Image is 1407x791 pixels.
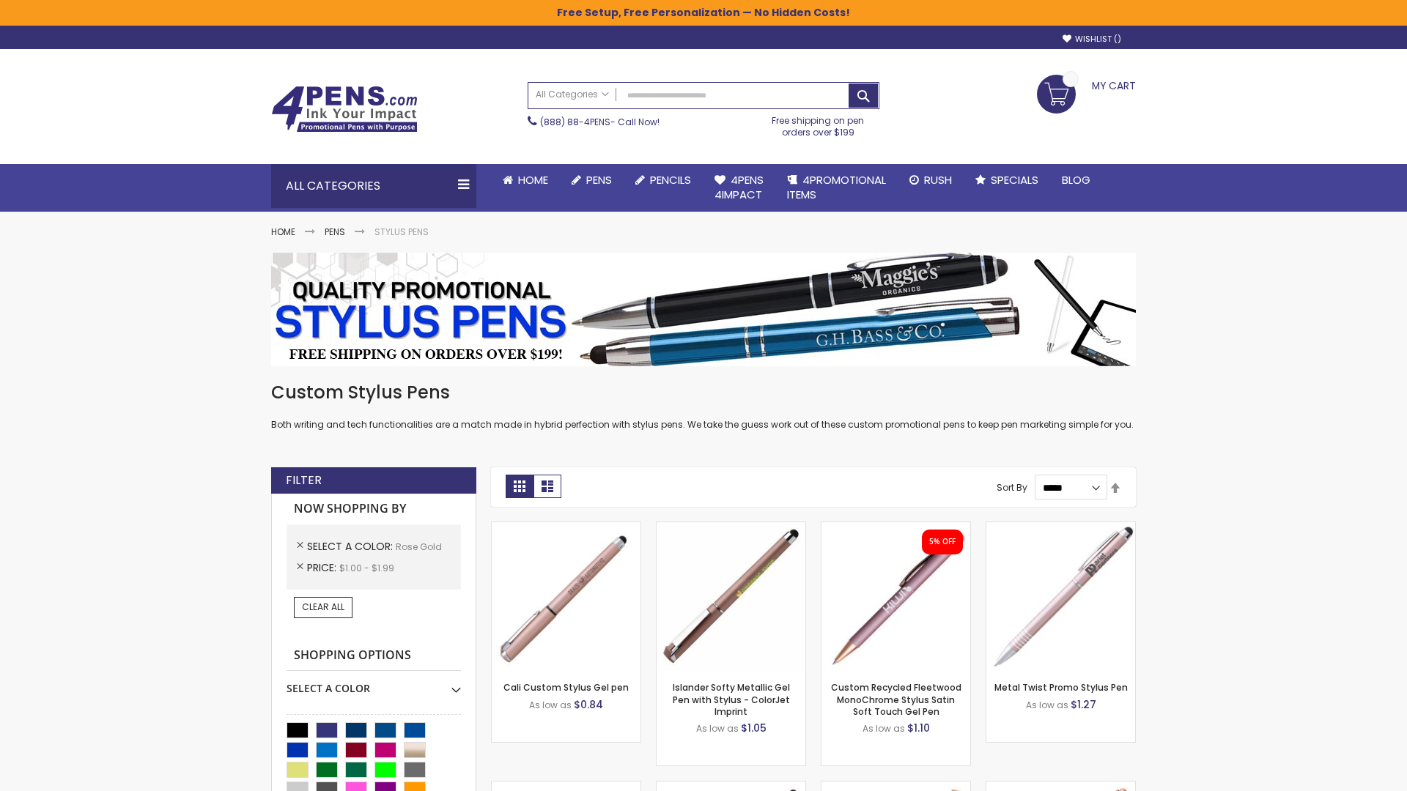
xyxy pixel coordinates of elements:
[506,475,533,498] strong: Grid
[657,522,805,671] img: Islander Softy Metallic Gel Pen with Stylus - ColorJet Imprint-Rose Gold
[536,89,609,100] span: All Categories
[271,226,295,238] a: Home
[696,722,739,735] span: As low as
[714,172,764,202] span: 4Pens 4impact
[1062,172,1090,187] span: Blog
[657,521,805,534] a: Islander Softy Metallic Gel Pen with Stylus - ColorJet Imprint-Rose Gold
[307,539,396,554] span: Select A Color
[1071,697,1096,712] span: $1.27
[898,164,964,196] a: Rush
[374,226,429,238] strong: Stylus Pens
[503,681,629,694] a: Cali Custom Stylus Gel pen
[831,681,961,717] a: Custom Recycled Fleetwood MonoChrome Stylus Satin Soft Touch Gel Pen
[673,681,790,717] a: Islander Softy Metallic Gel Pen with Stylus - ColorJet Imprint
[287,640,461,672] strong: Shopping Options
[964,164,1050,196] a: Specials
[741,721,767,735] span: $1.05
[518,172,548,187] span: Home
[997,481,1027,494] label: Sort By
[540,116,610,128] a: (888) 88-4PENS
[492,522,640,671] img: Cali Custom Stylus Gel pen-Rose Gold
[986,522,1135,671] img: Metal Twist Promo Stylus Pen-Rose gold
[294,597,352,617] a: Clear All
[492,521,640,534] a: Cali Custom Stylus Gel pen-Rose Gold
[529,699,572,711] span: As low as
[540,116,660,128] span: - Call Now!
[302,601,344,613] span: Clear All
[574,697,603,712] span: $0.84
[929,537,956,547] div: 5% OFF
[287,671,461,696] div: Select A Color
[528,83,616,107] a: All Categories
[271,164,476,208] div: All Categories
[286,472,322,489] strong: Filter
[863,722,905,735] span: As low as
[287,494,461,524] strong: Now Shopping by
[491,164,560,196] a: Home
[307,560,339,575] span: Price
[624,164,703,196] a: Pencils
[924,172,952,187] span: Rush
[1063,34,1121,45] a: Wishlist
[1026,699,1068,711] span: As low as
[271,86,418,133] img: 4Pens Custom Pens and Promotional Products
[986,521,1135,534] a: Metal Twist Promo Stylus Pen-Rose gold
[339,562,394,574] span: $1.00 - $1.99
[271,381,1136,431] div: Both writing and tech functionalities are a match made in hybrid perfection with stylus pens. We ...
[325,226,345,238] a: Pens
[703,164,775,212] a: 4Pens4impact
[586,172,612,187] span: Pens
[907,721,930,735] span: $1.10
[560,164,624,196] a: Pens
[650,172,691,187] span: Pencils
[991,172,1038,187] span: Specials
[787,172,886,202] span: 4PROMOTIONAL ITEMS
[821,521,970,534] a: Custom Recycled Fleetwood MonoChrome Stylus Satin Soft Touch Gel Pen-Rose Gold
[775,164,898,212] a: 4PROMOTIONALITEMS
[994,681,1128,694] a: Metal Twist Promo Stylus Pen
[821,522,970,671] img: Custom Recycled Fleetwood MonoChrome Stylus Satin Soft Touch Gel Pen-Rose Gold
[1050,164,1102,196] a: Blog
[396,541,442,553] span: Rose Gold
[271,253,1136,366] img: Stylus Pens
[757,109,880,138] div: Free shipping on pen orders over $199
[271,381,1136,404] h1: Custom Stylus Pens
